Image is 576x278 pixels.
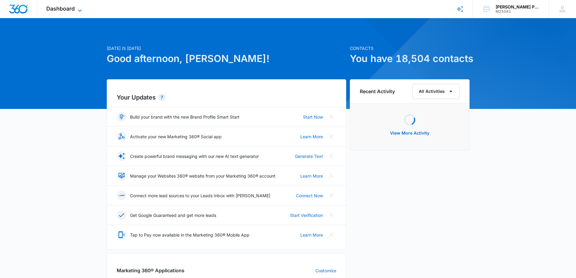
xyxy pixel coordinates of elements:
[327,171,336,181] button: Close
[496,5,540,9] div: account name
[117,93,336,102] h2: Your Updates
[130,153,259,159] p: Create powerful brand messaging with our new AI text generator
[412,84,460,99] button: All Activities
[384,126,435,140] button: View More Activity
[327,132,336,141] button: Close
[158,94,166,101] div: 7
[130,114,239,120] p: Build your brand with the new Brand Profile Smart Start
[107,45,346,51] p: [DATE] is [DATE]
[315,267,336,274] a: Customize
[130,212,216,218] p: Get Google Guaranteed and get more leads
[117,267,184,274] h2: Marketing 360® Applications
[360,88,395,95] h6: Recent Activity
[327,151,336,161] button: Close
[300,173,323,179] a: Learn More
[300,232,323,238] a: Learn More
[130,133,222,140] p: Activate your new Marketing 360® Social app
[296,192,323,199] a: Connect Now
[300,133,323,140] a: Learn More
[327,191,336,200] button: Close
[46,5,75,12] span: Dashboard
[130,173,275,179] p: Manage your Websites 360® website from your Marketing 360® account
[290,212,323,218] a: Start Verification
[130,192,270,199] p: Connect more lead sources to your Leads Inbox with [PERSON_NAME]
[350,51,470,66] h1: You have 18,504 contacts
[496,9,540,14] div: account id
[130,232,249,238] p: Tap to Pay now available in the Marketing 360® Mobile App
[327,210,336,220] button: Close
[350,45,470,51] p: Contacts
[295,153,323,159] a: Generate Text
[327,112,336,122] button: Close
[303,114,323,120] a: Start Now
[107,51,346,66] h1: Good afternoon, [PERSON_NAME]!
[327,230,336,240] button: Close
